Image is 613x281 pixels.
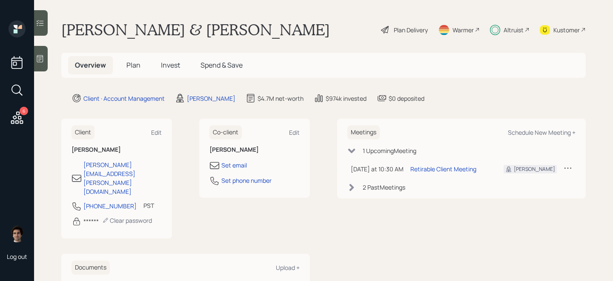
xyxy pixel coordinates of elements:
[126,60,140,70] span: Plan
[161,60,180,70] span: Invest
[453,26,474,34] div: Warmer
[20,107,28,115] div: 6
[394,26,428,34] div: Plan Delivery
[504,26,524,34] div: Altruist
[347,125,380,139] h6: Meetings
[410,165,476,173] div: Retirable Client Meeting
[72,125,95,139] h6: Client
[389,94,424,103] div: $0 deposited
[363,183,405,192] div: 2 Past Meeting s
[83,160,162,196] div: [PERSON_NAME][EMAIL_ADDRESS][PERSON_NAME][DOMAIN_NAME]
[83,94,165,103] div: Client · Account Management
[553,26,580,34] div: Kustomer
[514,165,555,173] div: [PERSON_NAME]
[151,128,162,136] div: Edit
[9,225,26,242] img: harrison-schaefer-headshot-2.png
[326,94,367,103] div: $974k invested
[102,216,152,224] div: Clear password
[351,165,404,173] div: [DATE] at 10:30 AM
[72,261,110,275] h6: Documents
[143,201,154,210] div: PST
[75,60,106,70] span: Overview
[289,128,300,136] div: Edit
[209,125,242,139] h6: Co-client
[276,264,300,272] div: Upload +
[201,60,243,70] span: Spend & Save
[508,128,576,136] div: Schedule New Meeting +
[187,94,235,103] div: [PERSON_NAME]
[258,94,304,103] div: $4.7M net-worth
[72,146,162,153] h6: [PERSON_NAME]
[363,146,416,155] div: 1 Upcoming Meeting
[7,253,27,261] div: Log out
[221,176,272,185] div: Set phone number
[221,161,247,170] div: Set email
[61,20,330,39] h1: [PERSON_NAME] & [PERSON_NAME]
[83,202,137,210] div: [PHONE_NUMBER]
[209,146,300,153] h6: [PERSON_NAME]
